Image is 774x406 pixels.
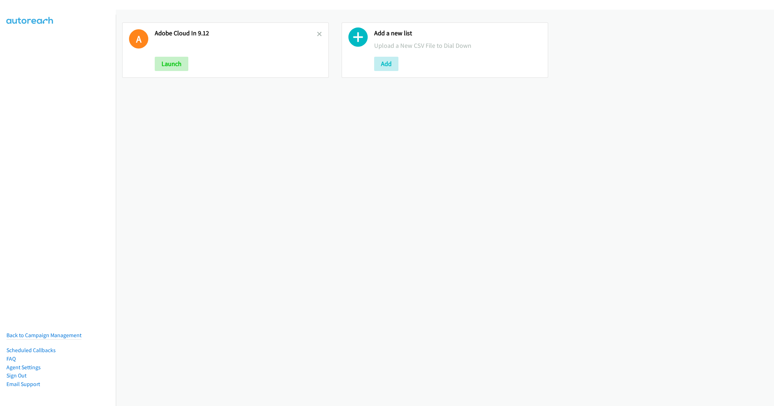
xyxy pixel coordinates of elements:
[6,347,56,354] a: Scheduled Callbacks
[374,57,398,71] button: Add
[155,29,317,37] h2: Adobe Cloud In 9.12
[6,332,81,339] a: Back to Campaign Management
[155,57,188,71] button: Launch
[129,29,148,49] h1: A
[374,41,541,50] p: Upload a New CSV File to Dial Down
[6,381,40,387] a: Email Support
[6,364,41,371] a: Agent Settings
[6,372,26,379] a: Sign Out
[374,29,541,37] h2: Add a new list
[6,355,16,362] a: FAQ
